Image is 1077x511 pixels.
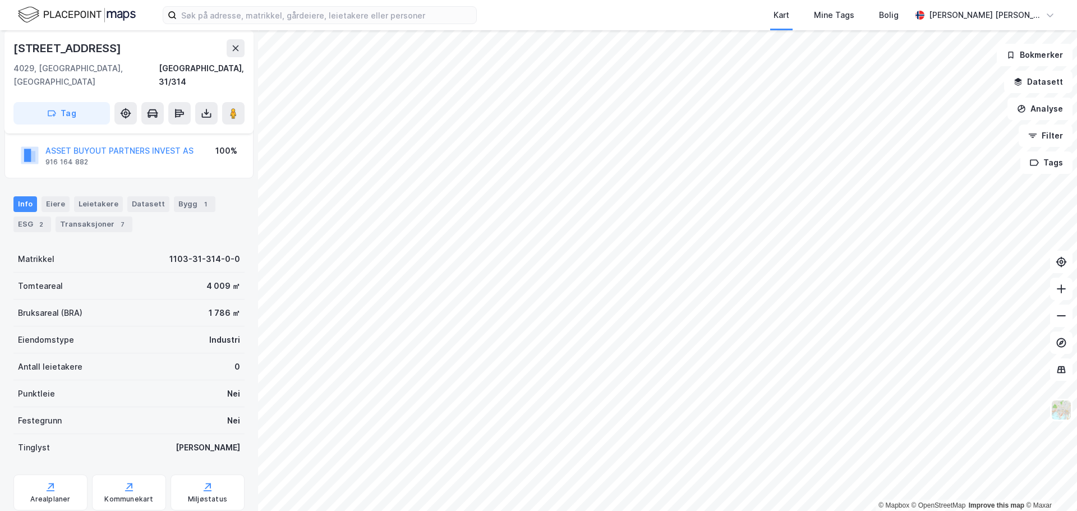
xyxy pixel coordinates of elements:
div: Bruksareal (BRA) [18,306,82,320]
div: Mine Tags [814,8,854,22]
div: Nei [227,387,240,400]
div: Bygg [174,196,215,212]
div: Eiendomstype [18,333,74,347]
div: Tinglyst [18,441,50,454]
div: ESG [13,217,51,232]
button: Filter [1019,125,1073,147]
div: Industri [209,333,240,347]
div: Info [13,196,37,212]
div: Bolig [879,8,899,22]
div: 0 [234,360,240,374]
input: Søk på adresse, matrikkel, gårdeiere, leietakere eller personer [177,7,476,24]
div: Punktleie [18,387,55,400]
div: Festegrunn [18,414,62,427]
img: Z [1051,399,1072,421]
button: Tags [1020,151,1073,174]
div: Kontrollprogram for chat [1021,457,1077,511]
div: Miljøstatus [188,495,227,504]
div: 7 [117,219,128,230]
button: Analyse [1007,98,1073,120]
button: Bokmerker [997,44,1073,66]
div: Matrikkel [18,252,54,266]
a: Mapbox [878,501,909,509]
div: [PERSON_NAME] [176,441,240,454]
div: Transaksjoner [56,217,132,232]
div: 4 009 ㎡ [206,279,240,293]
div: Tomteareal [18,279,63,293]
div: Leietakere [74,196,123,212]
div: [STREET_ADDRESS] [13,39,123,57]
button: Datasett [1004,71,1073,93]
div: Datasett [127,196,169,212]
div: Kart [774,8,789,22]
div: 916 164 882 [45,158,88,167]
a: OpenStreetMap [912,501,966,509]
button: Tag [13,102,110,125]
iframe: Chat Widget [1021,457,1077,511]
div: Nei [227,414,240,427]
div: 2 [35,219,47,230]
div: 4029, [GEOGRAPHIC_DATA], [GEOGRAPHIC_DATA] [13,62,159,89]
div: 1 [200,199,211,210]
div: 1103-31-314-0-0 [169,252,240,266]
div: [PERSON_NAME] [PERSON_NAME] [929,8,1041,22]
a: Improve this map [969,501,1024,509]
div: Arealplaner [30,495,70,504]
div: Eiere [42,196,70,212]
div: [GEOGRAPHIC_DATA], 31/314 [159,62,245,89]
img: logo.f888ab2527a4732fd821a326f86c7f29.svg [18,5,136,25]
div: Antall leietakere [18,360,82,374]
div: 1 786 ㎡ [209,306,240,320]
div: Kommunekart [104,495,153,504]
div: 100% [215,144,237,158]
